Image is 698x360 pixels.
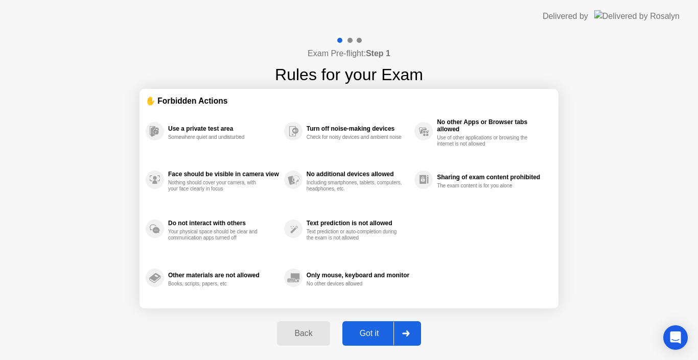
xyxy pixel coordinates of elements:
[307,134,403,140] div: Check for noisy devices and ambient noise
[307,220,409,227] div: Text prediction is not allowed
[663,325,688,350] div: Open Intercom Messenger
[366,49,390,58] b: Step 1
[307,272,409,279] div: Only mouse, keyboard and monitor
[280,329,327,338] div: Back
[146,95,552,107] div: ✋ Forbidden Actions
[308,47,390,60] h4: Exam Pre-flight:
[307,180,403,192] div: Including smartphones, tablets, computers, headphones, etc.
[543,10,588,22] div: Delivered by
[277,321,330,346] button: Back
[437,118,547,133] div: No other Apps or Browser tabs allowed
[168,229,265,241] div: Your physical space should be clear and communication apps turned off
[168,171,279,178] div: Face should be visible in camera view
[345,329,393,338] div: Got it
[168,220,279,227] div: Do not interact with others
[307,229,403,241] div: Text prediction or auto-completion during the exam is not allowed
[594,10,680,22] img: Delivered by Rosalyn
[168,272,279,279] div: Other materials are not allowed
[307,125,409,132] div: Turn off noise-making devices
[307,281,403,287] div: No other devices allowed
[168,180,265,192] div: Nothing should cover your camera, with your face clearly in focus
[342,321,421,346] button: Got it
[307,171,409,178] div: No additional devices allowed
[168,125,279,132] div: Use a private test area
[275,62,423,87] h1: Rules for your Exam
[437,135,533,147] div: Use of other applications or browsing the internet is not allowed
[437,183,533,189] div: The exam content is for you alone
[168,281,265,287] div: Books, scripts, papers, etc
[437,174,547,181] div: Sharing of exam content prohibited
[168,134,265,140] div: Somewhere quiet and undisturbed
